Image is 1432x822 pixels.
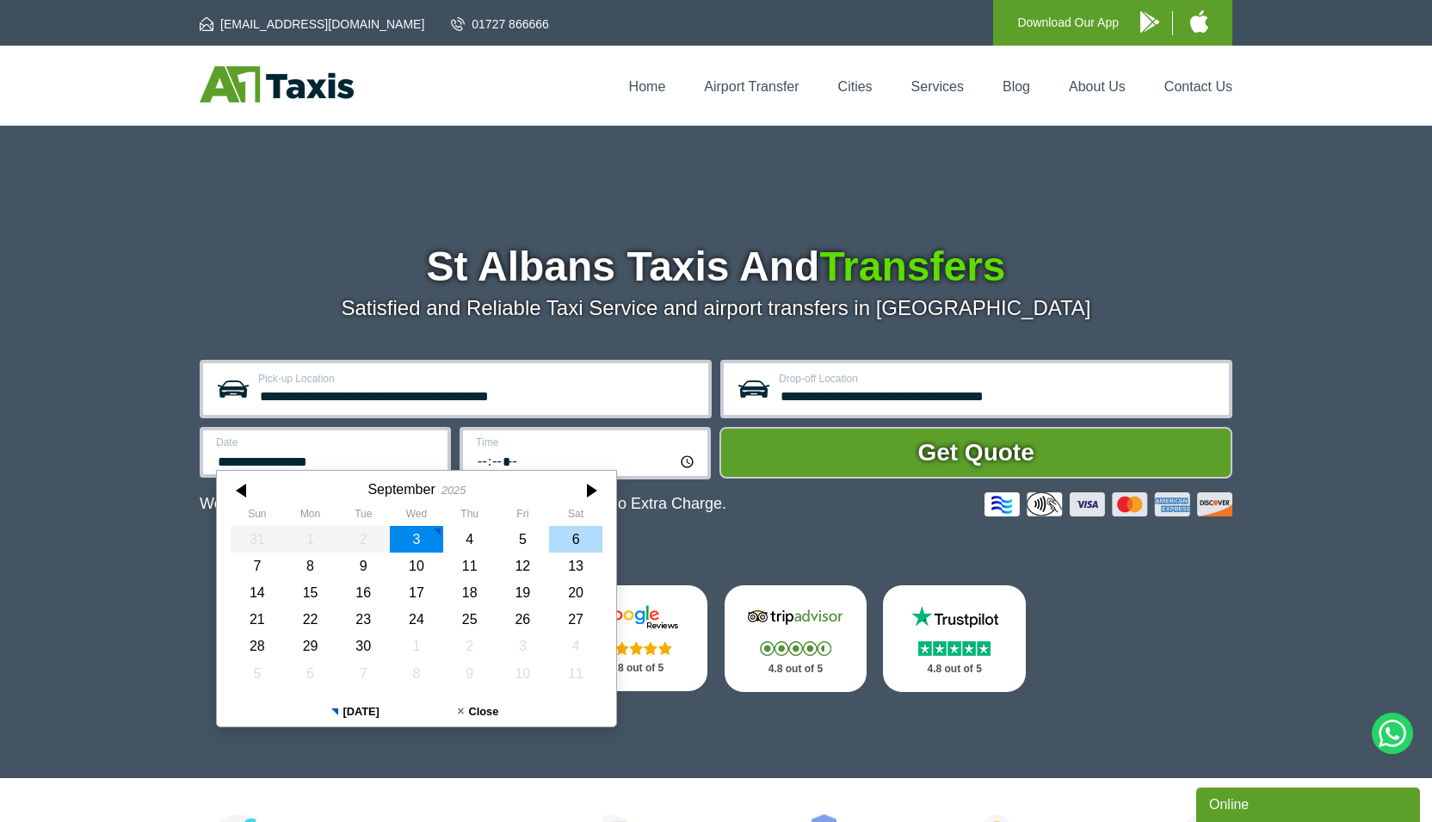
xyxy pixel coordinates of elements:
[719,427,1232,479] button: Get Quote
[1069,79,1126,94] a: About Us
[1190,10,1208,33] img: A1 Taxis iPhone App
[497,508,550,525] th: Friday
[293,697,417,726] button: [DATE]
[911,79,964,94] a: Services
[529,495,726,512] span: The Car at No Extra Charge.
[549,633,602,659] div: 04 October 2025
[443,508,497,525] th: Thursday
[336,508,390,525] th: Tuesday
[231,553,284,579] div: 07 September 2025
[744,658,849,680] p: 4.8 out of 5
[584,658,689,679] p: 4.8 out of 5
[216,437,437,448] label: Date
[258,374,698,384] label: Pick-up Location
[497,526,550,553] div: 05 September 2025
[390,660,443,687] div: 08 October 2025
[497,553,550,579] div: 12 September 2025
[200,15,424,33] a: [EMAIL_ADDRESS][DOMAIN_NAME]
[200,296,1232,320] p: Satisfied and Reliable Taxi Service and airport transfers in [GEOGRAPHIC_DATA]
[390,633,443,659] div: 01 October 2025
[417,697,540,726] button: Close
[1164,79,1232,94] a: Contact Us
[200,246,1232,287] h1: St Albans Taxis And
[838,79,873,94] a: Cities
[284,553,337,579] div: 08 September 2025
[390,606,443,633] div: 24 September 2025
[284,526,337,553] div: 01 September 2025
[336,579,390,606] div: 16 September 2025
[1017,12,1119,34] p: Download Our App
[549,553,602,579] div: 13 September 2025
[231,606,284,633] div: 21 September 2025
[231,633,284,659] div: 28 September 2025
[549,606,602,633] div: 27 September 2025
[390,526,443,553] div: 03 September 2025
[336,553,390,579] div: 09 September 2025
[549,526,602,553] div: 06 September 2025
[549,660,602,687] div: 11 October 2025
[443,553,497,579] div: 11 September 2025
[1003,79,1030,94] a: Blog
[779,374,1219,384] label: Drop-off Location
[704,79,799,94] a: Airport Transfer
[441,484,466,497] div: 2025
[476,437,697,448] label: Time
[497,606,550,633] div: 26 September 2025
[284,660,337,687] div: 06 October 2025
[390,508,443,525] th: Wednesday
[443,606,497,633] div: 25 September 2025
[284,633,337,659] div: 29 September 2025
[336,606,390,633] div: 23 September 2025
[390,579,443,606] div: 17 September 2025
[549,579,602,606] div: 20 September 2025
[903,604,1006,630] img: Trustpilot
[284,508,337,525] th: Monday
[336,633,390,659] div: 30 September 2025
[760,641,831,656] img: Stars
[231,526,284,553] div: 31 August 2025
[443,660,497,687] div: 09 October 2025
[451,15,549,33] a: 01727 866666
[744,604,847,630] img: Tripadvisor
[336,660,390,687] div: 07 October 2025
[443,579,497,606] div: 18 September 2025
[985,492,1232,516] img: Credit And Debit Cards
[629,79,666,94] a: Home
[390,553,443,579] div: 10 September 2025
[443,526,497,553] div: 04 September 2025
[284,606,337,633] div: 22 September 2025
[231,579,284,606] div: 14 September 2025
[1140,11,1159,33] img: A1 Taxis Android App
[497,579,550,606] div: 19 September 2025
[497,660,550,687] div: 10 October 2025
[367,481,435,498] div: September
[819,244,1005,289] span: Transfers
[284,579,337,606] div: 15 September 2025
[200,495,726,513] p: We Now Accept Card & Contactless Payment In
[725,585,867,692] a: Tripadvisor Stars 4.8 out of 5
[231,660,284,687] div: 05 October 2025
[200,66,354,102] img: A1 Taxis St Albans LTD
[883,585,1026,692] a: Trustpilot Stars 4.8 out of 5
[1196,784,1423,822] iframe: chat widget
[231,508,284,525] th: Sunday
[601,641,672,655] img: Stars
[585,604,688,630] img: Google
[565,585,708,691] a: Google Stars 4.8 out of 5
[336,526,390,553] div: 02 September 2025
[443,633,497,659] div: 02 October 2025
[497,633,550,659] div: 03 October 2025
[549,508,602,525] th: Saturday
[902,658,1007,680] p: 4.8 out of 5
[918,641,991,656] img: Stars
